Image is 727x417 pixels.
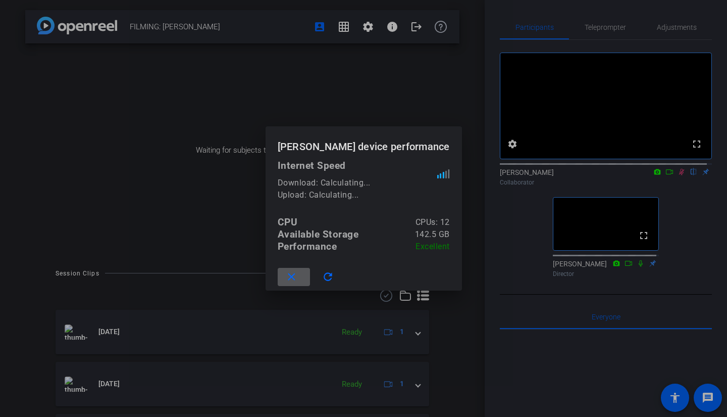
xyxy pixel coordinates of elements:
div: Download: Calculating... [278,177,437,189]
mat-icon: refresh [322,271,334,284]
mat-icon: close [285,271,298,284]
div: Performance [278,241,337,253]
div: Internet Speed [278,160,450,172]
div: Upload: Calculating... [278,189,437,201]
div: Available Storage [278,228,359,241]
div: Excellent [416,241,450,253]
div: CPU [278,216,298,228]
div: CPUs: 12 [416,216,450,228]
div: 142.5 GB [415,228,450,241]
h1: [PERSON_NAME] device performance [266,126,462,159]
